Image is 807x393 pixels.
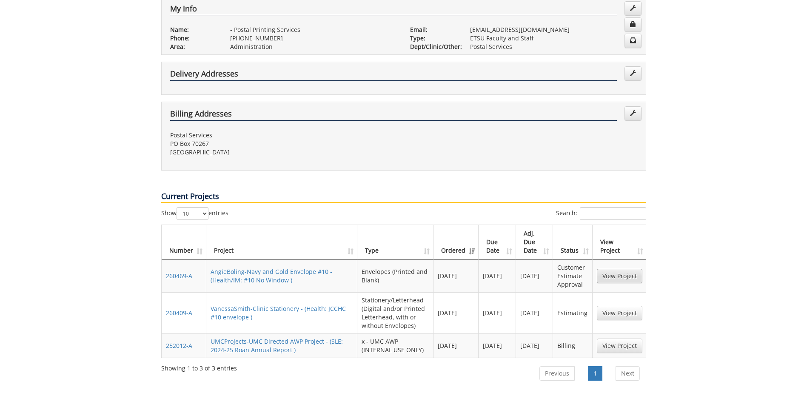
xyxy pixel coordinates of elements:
[170,131,397,140] p: Postal Services
[470,43,637,51] p: Postal Services
[170,5,617,16] h4: My Info
[170,43,217,51] p: Area:
[553,225,592,259] th: Status: activate to sort column ascending
[170,34,217,43] p: Phone:
[479,259,516,292] td: [DATE]
[170,148,397,157] p: [GEOGRAPHIC_DATA]
[166,342,192,350] a: 252012-A
[470,34,637,43] p: ETSU Faculty and Staff
[433,292,479,333] td: [DATE]
[470,26,637,34] p: [EMAIL_ADDRESS][DOMAIN_NAME]
[206,225,357,259] th: Project: activate to sort column ascending
[433,225,479,259] th: Ordered: activate to sort column ascending
[230,34,397,43] p: [PHONE_NUMBER]
[479,333,516,358] td: [DATE]
[553,292,592,333] td: Estimating
[556,207,646,220] label: Search:
[588,366,602,381] a: 1
[553,259,592,292] td: Customer Estimate Approval
[166,272,192,280] a: 260469-A
[161,207,228,220] label: Show entries
[516,259,553,292] td: [DATE]
[597,269,642,283] a: View Project
[516,333,553,358] td: [DATE]
[433,333,479,358] td: [DATE]
[553,333,592,358] td: Billing
[166,309,192,317] a: 260409-A
[161,361,237,373] div: Showing 1 to 3 of 3 entries
[433,259,479,292] td: [DATE]
[357,259,433,292] td: Envelopes (Printed and Blank)
[177,207,208,220] select: Showentries
[211,337,343,354] a: UMCProjects-UMC Directed AWP Project - (SLE: 2024-25 Roan Annual Report )
[580,207,646,220] input: Search:
[230,43,397,51] p: Administration
[624,66,642,81] a: Edit Addresses
[479,225,516,259] th: Due Date: activate to sort column ascending
[479,292,516,333] td: [DATE]
[170,70,617,81] h4: Delivery Addresses
[624,1,642,16] a: Edit Info
[593,225,647,259] th: View Project: activate to sort column ascending
[162,225,206,259] th: Number: activate to sort column ascending
[170,26,217,34] p: Name:
[357,292,433,333] td: Stationery/Letterhead (Digital and/or Printed Letterhead, with or without Envelopes)
[211,305,346,321] a: VanessaSmith-Clinic Stationery - (Health: JCCHC #10 envelope )
[357,333,433,358] td: x - UMC AWP (INTERNAL USE ONLY)
[170,140,397,148] p: PO Box 70267
[597,339,642,353] a: View Project
[410,34,457,43] p: Type:
[616,366,640,381] a: Next
[230,26,397,34] p: - Postal Printing Services
[161,191,646,203] p: Current Projects
[410,43,457,51] p: Dept/Clinic/Other:
[357,225,433,259] th: Type: activate to sort column ascending
[410,26,457,34] p: Email:
[211,268,332,284] a: AngieBoling-Navy and Gold Envelope #10 - (Health/IM: #10 No Window )
[624,106,642,121] a: Edit Addresses
[539,366,575,381] a: Previous
[516,225,553,259] th: Adj. Due Date: activate to sort column ascending
[516,292,553,333] td: [DATE]
[597,306,642,320] a: View Project
[624,17,642,32] a: Change Password
[170,110,617,121] h4: Billing Addresses
[624,34,642,48] a: Change Communication Preferences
